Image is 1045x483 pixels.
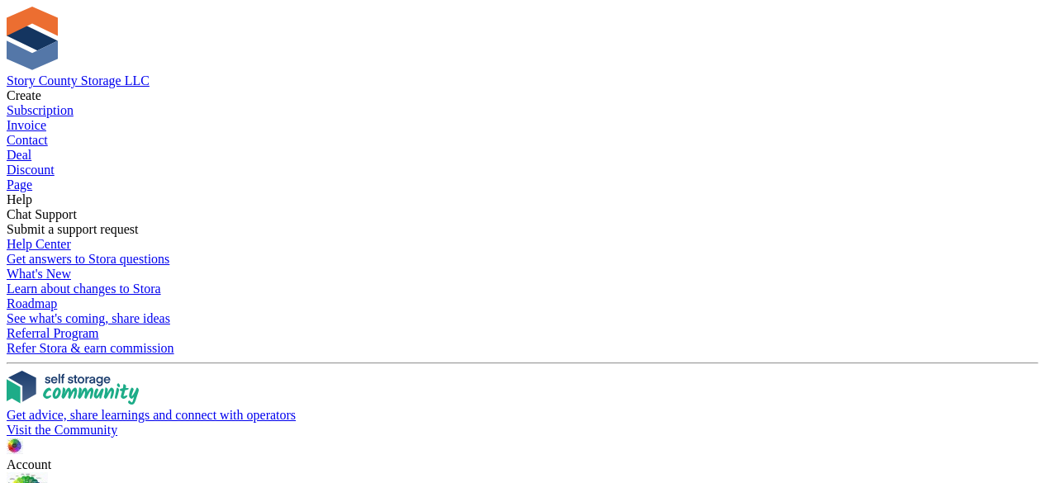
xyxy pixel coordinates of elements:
[7,222,1038,237] div: Submit a support request
[7,296,1038,326] a: Roadmap See what's coming, share ideas
[7,282,1038,296] div: Learn about changes to Stora
[7,103,1038,118] a: Subscription
[7,118,1038,133] a: Invoice
[7,326,99,340] span: Referral Program
[7,326,1038,356] a: Referral Program Refer Stora & earn commission
[7,371,139,405] img: community-logo-e120dcb29bea30313fccf008a00513ea5fe9ad107b9d62852cae38739ed8438e.svg
[7,133,1038,148] a: Contact
[7,457,51,471] span: Account
[7,371,1038,438] a: Get advice, share learnings and connect with operators Visit the Community
[7,7,58,70] img: stora-icon-8386f47178a22dfd0bd8f6a31ec36ba5ce8667c1dd55bd0f319d3a0aa187defe.svg
[7,341,1038,356] div: Refer Stora & earn commission
[7,178,1038,192] a: Page
[7,148,1038,163] a: Deal
[7,192,32,206] span: Help
[7,408,1038,423] div: Get advice, share learnings and connect with operators
[7,296,57,310] span: Roadmap
[7,438,23,454] img: Leah Hattan
[7,267,71,281] span: What's New
[7,237,71,251] span: Help Center
[7,311,1038,326] div: See what's coming, share ideas
[7,207,77,221] span: Chat Support
[7,237,1038,267] a: Help Center Get answers to Stora questions
[7,73,150,88] a: Story County Storage LLC
[7,163,1038,178] a: Discount
[7,88,41,102] span: Create
[7,252,1038,267] div: Get answers to Stora questions
[7,423,117,437] span: Visit the Community
[7,267,1038,296] a: What's New Learn about changes to Stora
